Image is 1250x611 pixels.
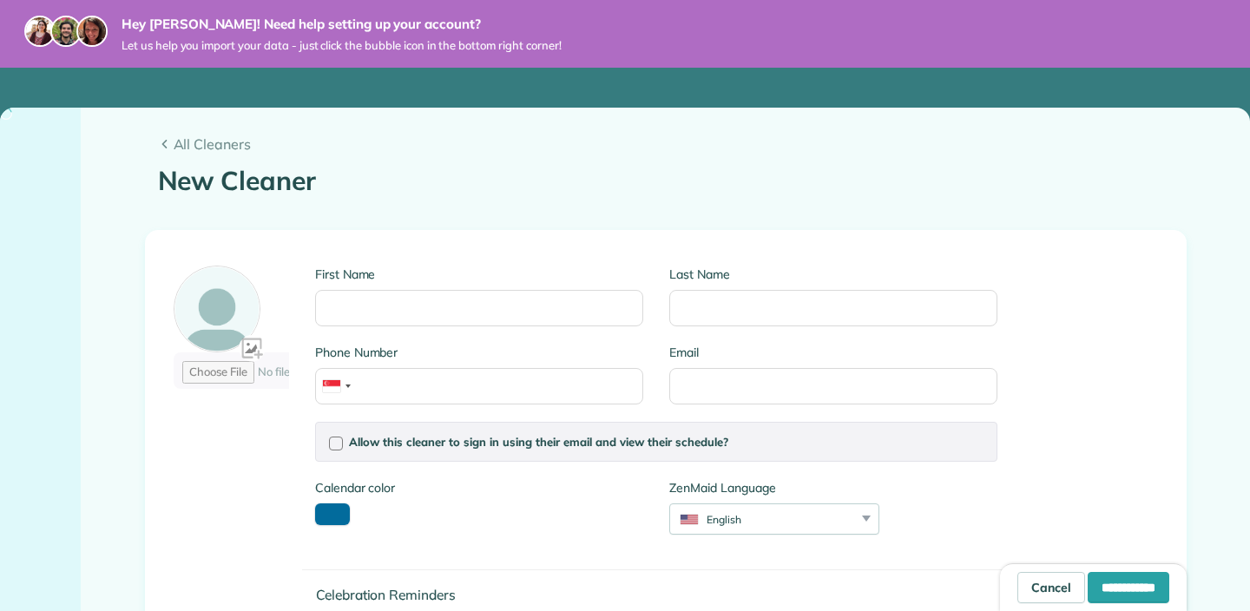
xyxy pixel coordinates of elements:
div: Singapore: +65 [316,369,356,404]
a: All Cleaners [158,134,1174,154]
h1: New Cleaner [158,167,1174,195]
span: Let us help you import your data - just click the bubble icon in the bottom right corner! [122,38,562,53]
label: Calendar color [315,479,395,496]
label: Email [669,344,997,361]
img: michelle-19f622bdf1676172e81f8f8fba1fb50e276960ebfe0243fe18214015130c80e4.jpg [76,16,108,47]
label: Phone Number [315,344,643,361]
span: Allow this cleaner to sign in using their email and view their schedule? [349,435,728,449]
span: All Cleaners [174,134,1174,154]
button: toggle color picker dialog [315,503,350,525]
label: First Name [315,266,643,283]
h4: Celebration Reminders [316,588,1011,602]
img: maria-72a9807cf96188c08ef61303f053569d2e2a8a1cde33d635c8a3ac13582a053d.jpg [24,16,56,47]
a: Cancel [1017,572,1085,603]
strong: Hey [PERSON_NAME]! Need help setting up your account? [122,16,562,33]
img: jorge-587dff0eeaa6aab1f244e6dc62b8924c3b6ad411094392a53c71c6c4a576187d.jpg [50,16,82,47]
label: Last Name [669,266,997,283]
div: English [670,512,857,527]
label: ZenMaid Language [669,479,879,496]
